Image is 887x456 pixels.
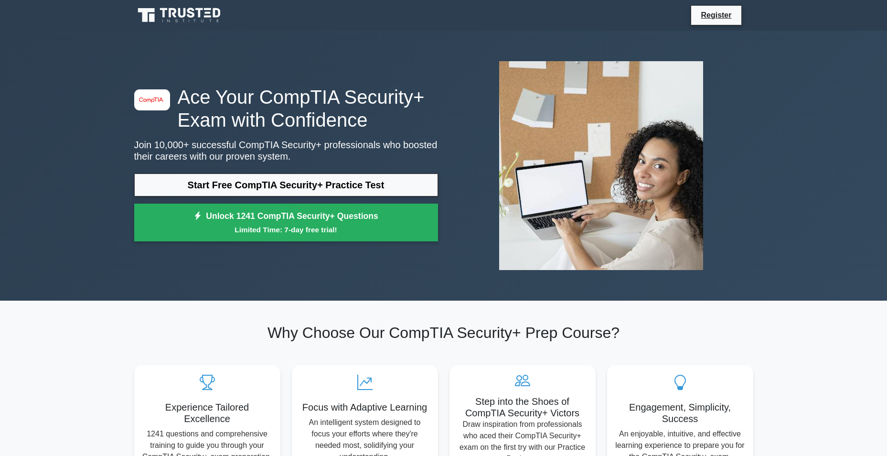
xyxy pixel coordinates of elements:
[134,174,438,196] a: Start Free CompTIA Security+ Practice Test
[457,396,588,419] h5: Step into the Shoes of CompTIA Security+ Victors
[134,204,438,242] a: Unlock 1241 CompTIA Security+ QuestionsLimited Time: 7-day free trial!
[134,86,438,131] h1: Ace Your CompTIA Security+ Exam with Confidence
[134,324,753,342] h2: Why Choose Our CompTIA Security+ Prep Course?
[146,224,426,235] small: Limited Time: 7-day free trial!
[695,9,737,21] a: Register
[142,402,273,424] h5: Experience Tailored Excellence
[615,402,746,424] h5: Engagement, Simplicity, Success
[299,402,430,413] h5: Focus with Adaptive Learning
[134,139,438,162] p: Join 10,000+ successful CompTIA Security+ professionals who boosted their careers with our proven...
